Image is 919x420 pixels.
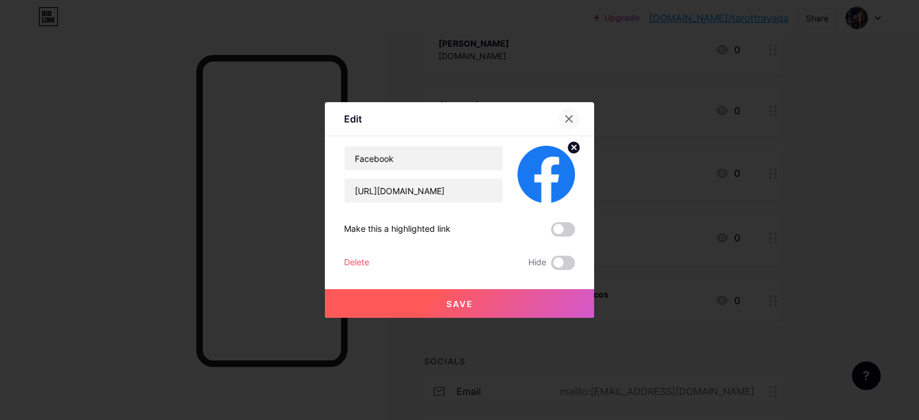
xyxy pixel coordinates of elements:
[344,112,362,126] div: Edit
[518,146,575,203] img: link_thumbnail
[344,256,369,270] div: Delete
[325,289,594,318] button: Save
[446,299,473,309] span: Save
[345,179,503,203] input: URL
[528,256,546,270] span: Hide
[344,222,451,237] div: Make this a highlighted link
[345,146,503,170] input: Title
